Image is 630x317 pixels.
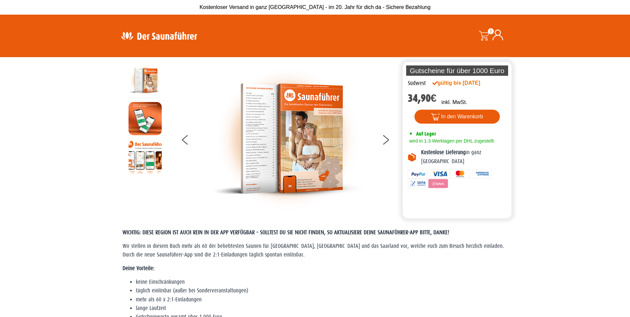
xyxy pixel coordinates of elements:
span: Auf Lager [416,131,436,137]
img: Anleitung7tn [129,140,162,173]
p: inkl. MwSt. [441,98,467,106]
strong: Deine Vorteile: [123,265,154,271]
li: mehr als 60 x 2:1-Einladungen [136,295,508,304]
button: In den Warenkorb [414,110,500,124]
img: der-saunafuehrer-2025-suedwest [129,64,162,97]
span: 0 [488,28,494,34]
li: keine Einschränkungen [136,278,508,286]
span: wird in 1-3 Werktagen per DHL zugestellt [408,138,494,144]
span: WICHTIG: DIESE REGION IST AUCH REIN IN DER APP VERFÜGBAR – SOLLTEST DU SIE NICHT FINDEN, SO AKTUA... [123,229,449,236]
b: Kostenlose Lieferung [421,149,466,156]
li: lange Laufzeit [136,304,508,313]
p: in ganz [GEOGRAPHIC_DATA] [421,148,507,166]
img: der-saunafuehrer-2025-suedwest [213,64,362,213]
div: Südwest [408,79,426,88]
bdi: 34,90 [408,92,437,104]
span: Wir stellen in diesem Buch mehr als 60 der beliebtesten Saunen für [GEOGRAPHIC_DATA], [GEOGRAPHIC... [123,243,504,258]
li: täglich einlösbar (außer bei Sonderveranstaltungen) [136,286,508,295]
span: Kostenloser Versand in ganz [GEOGRAPHIC_DATA] - im 20. Jahr für dich da - Sichere Bezahlung [200,4,431,10]
div: gültig bis [DATE] [432,79,495,87]
p: Gutscheine für über 1000 Euro [406,65,508,76]
img: MOCKUP-iPhone_regional [129,102,162,135]
span: € [431,92,437,104]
